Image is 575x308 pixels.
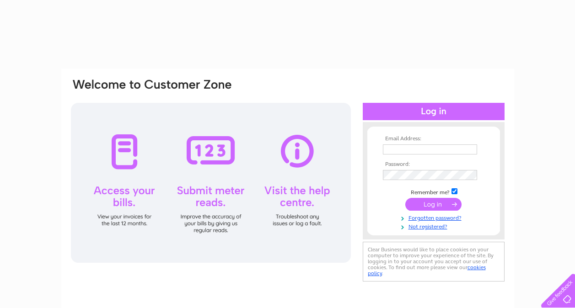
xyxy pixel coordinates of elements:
[381,161,487,168] th: Password:
[383,222,487,230] a: Not registered?
[368,264,486,276] a: cookies policy
[381,187,487,196] td: Remember me?
[383,213,487,222] a: Forgotten password?
[405,198,462,211] input: Submit
[381,136,487,142] th: Email Address:
[363,242,505,281] div: Clear Business would like to place cookies on your computer to improve your experience of the sit...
